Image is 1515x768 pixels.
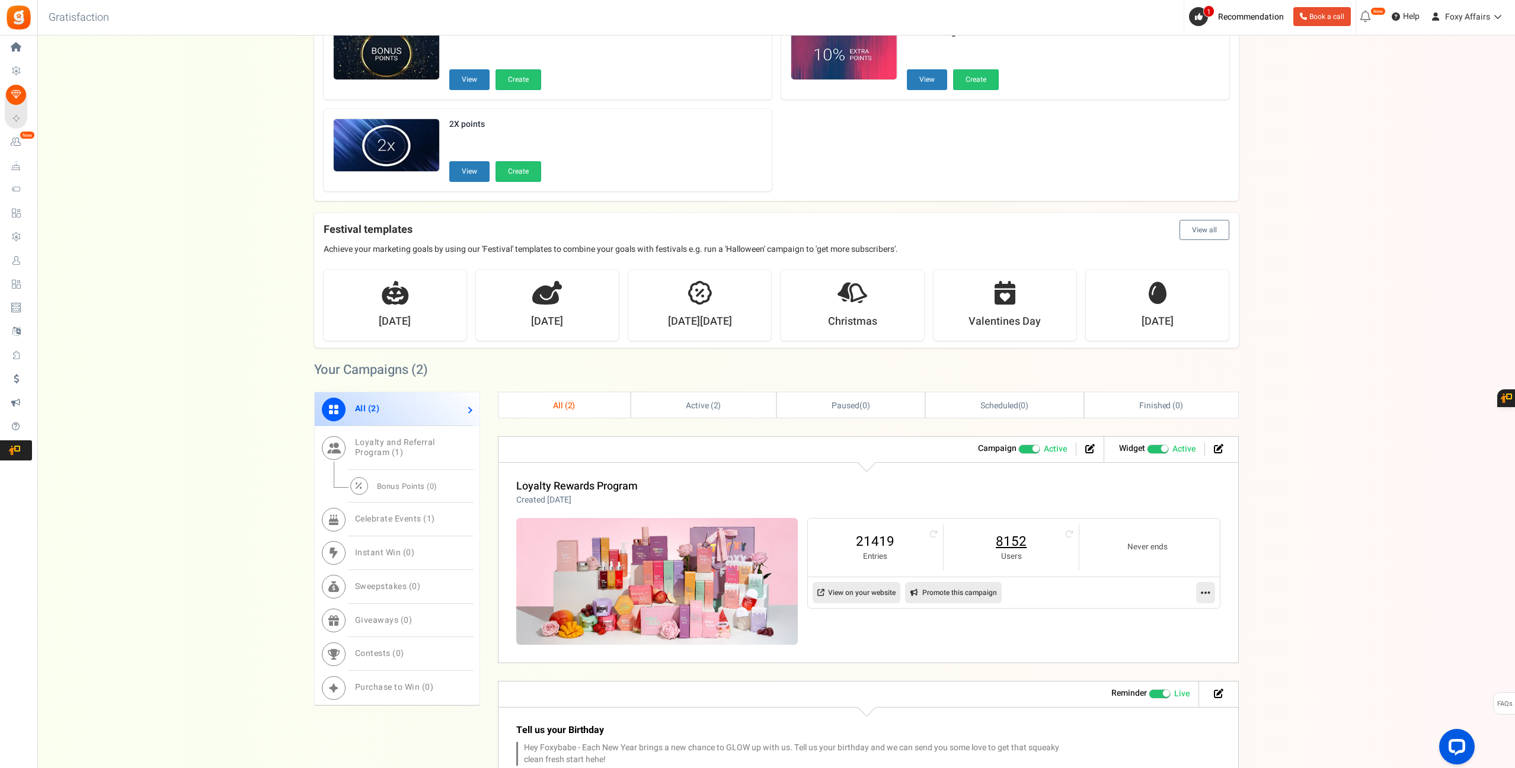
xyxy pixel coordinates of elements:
[355,436,435,459] span: Loyalty and Referral Program ( )
[1497,693,1513,715] span: FAQs
[496,161,541,182] button: Create
[1172,443,1196,455] span: Active
[334,27,439,81] img: Recommended Campaigns
[516,725,1079,736] h3: Tell us your Birthday
[1180,220,1229,240] button: View all
[20,131,35,139] em: New
[355,580,421,593] span: Sweepstakes ( )
[516,742,1079,766] p: Hey Foxybabe - Each New Year brings a new chance to GLOW up with us. Tell us your birthday and we...
[978,442,1017,455] strong: Campaign
[980,399,1018,412] span: Scheduled
[355,614,413,626] span: Giveaways ( )
[355,647,404,660] span: Contests ( )
[449,69,490,90] button: View
[820,532,931,551] a: 21419
[980,399,1028,412] span: ( )
[832,399,859,412] span: Paused
[1142,314,1174,329] strong: [DATE]
[404,614,409,626] span: 0
[324,220,1229,240] h4: Festival templates
[516,494,638,506] p: Created [DATE]
[1387,7,1424,26] a: Help
[955,532,1067,551] a: 8152
[395,446,400,459] span: 1
[355,681,434,693] span: Purchase to Win ( )
[427,513,432,525] span: 1
[5,4,32,31] img: Gratisfaction
[334,119,439,172] img: Recommended Campaigns
[1293,7,1351,26] a: Book a call
[449,119,541,130] strong: 2X points
[686,399,721,412] span: Active ( )
[862,399,867,412] span: 0
[379,314,411,329] strong: [DATE]
[553,399,576,412] span: All ( )
[1203,5,1214,17] span: 1
[568,399,573,412] span: 2
[953,69,999,90] button: Create
[907,69,947,90] button: View
[668,314,732,329] strong: [DATE][DATE]
[412,580,417,593] span: 0
[791,27,897,81] img: Recommended Campaigns
[377,481,437,492] span: Bonus Points ( )
[314,364,428,376] h2: Your Campaigns ( )
[813,582,900,603] a: View on your website
[371,402,376,415] span: 2
[396,647,401,660] span: 0
[828,314,877,329] strong: Christmas
[1021,399,1025,412] span: 0
[1111,687,1147,699] strong: Reminder
[1044,443,1067,455] span: Active
[1139,399,1183,412] span: Finished ( )
[969,314,1041,329] strong: Valentines Day
[36,6,122,30] h3: Gratisfaction
[1119,442,1145,455] strong: Widget
[1189,7,1289,26] a: 1 Recommendation
[516,478,638,494] a: Loyalty Rewards Program
[531,314,563,329] strong: [DATE]
[355,402,380,415] span: All ( )
[955,551,1067,562] small: Users
[324,244,1229,255] p: Achieve your marketing goals by using our 'Festival' templates to combine your goals with festiva...
[425,681,430,693] span: 0
[416,360,423,379] span: 2
[1400,11,1420,23] span: Help
[832,399,870,412] span: ( )
[1175,399,1180,412] span: 0
[1445,11,1490,23] span: Foxy Affairs
[355,546,415,559] span: Instant Win ( )
[5,132,32,152] a: New
[714,399,718,412] span: 2
[496,69,541,90] button: Create
[1091,542,1203,553] small: Never ends
[406,546,411,559] span: 0
[820,551,931,562] small: Entries
[1174,688,1190,700] span: Live
[430,481,434,492] span: 0
[449,161,490,182] button: View
[905,582,1002,603] a: Promote this campaign
[1370,7,1386,15] em: New
[355,513,435,525] span: Celebrate Events ( )
[1218,11,1284,23] span: Recommendation
[1110,443,1205,456] li: Widget activated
